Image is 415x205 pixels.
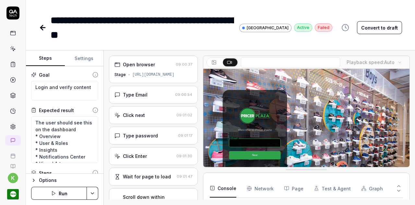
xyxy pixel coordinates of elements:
time: 09:01:47 [177,174,192,179]
span: [GEOGRAPHIC_DATA] [247,25,289,31]
button: Network [247,179,274,198]
button: Settings [65,51,104,66]
button: Run [31,187,87,200]
div: Click next [123,112,145,119]
div: Playback speed: [347,59,395,66]
button: Options [31,176,98,184]
a: New conversation [5,135,21,146]
button: Steps [26,51,65,66]
button: Page [284,179,303,198]
img: Pricer.com Logo [7,188,19,200]
button: Graph [361,179,383,198]
time: 09:01:02 [176,113,192,117]
div: Type password [123,132,158,139]
time: 09:01:30 [176,154,192,158]
button: Test & Agent [314,179,351,198]
div: Options [39,176,98,184]
div: Active [294,23,312,32]
a: [GEOGRAPHIC_DATA] [239,23,291,32]
button: k [8,173,18,183]
button: Console [210,179,236,198]
time: 09:00:37 [176,62,192,67]
div: Failed [315,23,332,32]
div: Click Enter [123,153,147,160]
a: Book a call with us [3,148,23,159]
div: Wait for page to load [123,173,171,180]
div: Type Email [123,91,148,98]
div: Expected result [39,107,74,114]
button: View version history [338,21,353,34]
div: Steps [39,170,52,176]
div: Goal [39,71,50,78]
button: Pricer.com Logo [3,183,23,201]
div: [URL][DOMAIN_NAME] [132,72,174,78]
div: Stage [114,72,126,78]
button: Convert to draft [357,21,402,34]
time: 09:00:54 [175,92,192,97]
div: Open browser [123,61,155,68]
a: Documentation [3,159,23,169]
time: 09:01:17 [178,133,192,138]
